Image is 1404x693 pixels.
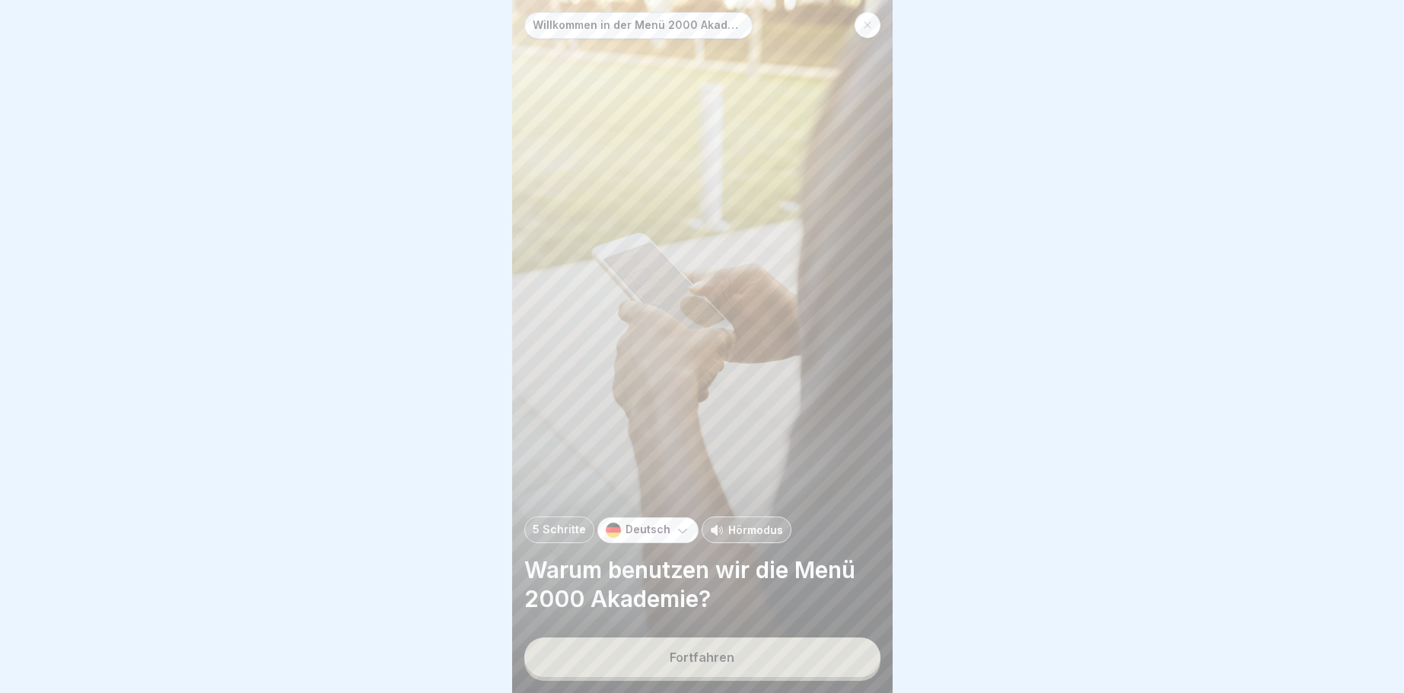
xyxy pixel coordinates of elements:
[606,523,621,538] img: de.svg
[533,523,586,536] p: 5 Schritte
[533,19,744,32] p: Willkommen in der Menü 2000 Akademie mit Bounti!
[728,522,783,538] p: Hörmodus
[670,650,734,664] div: Fortfahren
[524,637,880,677] button: Fortfahren
[524,555,880,613] p: Warum benutzen wir die Menü 2000 Akademie?
[626,523,670,536] p: Deutsch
